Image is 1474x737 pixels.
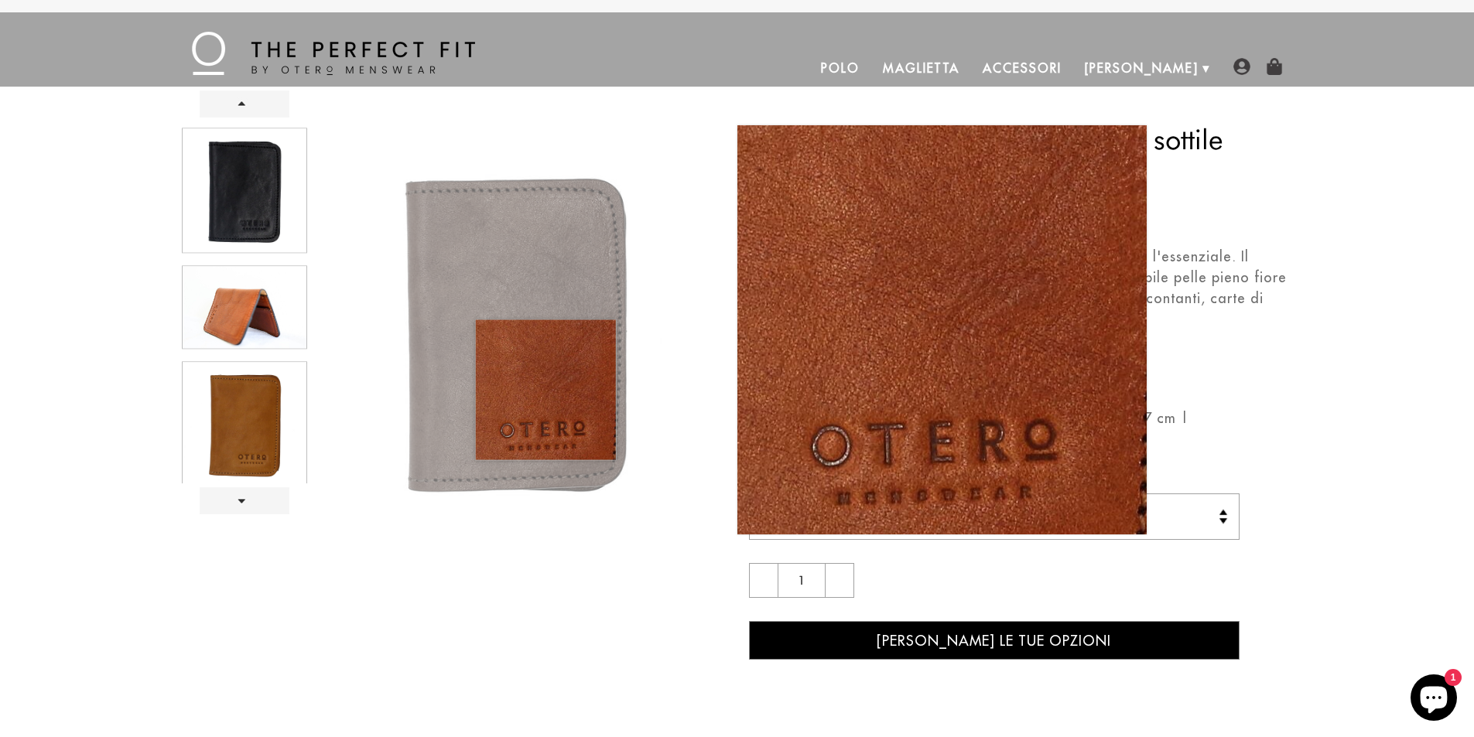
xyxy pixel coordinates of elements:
font: Una scelta selettiva e spartana per quei giorni in cui basta l'essenziale. Il bellissimo colore d... [749,247,1287,328]
img: user-account-icon.png [1233,58,1250,75]
button: [PERSON_NAME] le tue opzioni [749,621,1240,660]
a: [PERSON_NAME] [1073,49,1210,87]
font: €21,95 [749,197,809,220]
font: Maglietta [883,60,959,76]
font: Dimensioni | 4,38 x 3,13 x 0,5 pollici | 11,11 x 7,94 x 1,27 cm | [749,409,1189,427]
font: [PERSON_NAME] le tue opzioni [877,632,1111,650]
font: 4 tasche [749,367,806,385]
font: Fatto a mano in [GEOGRAPHIC_DATA]. [749,451,1019,469]
img: Porta carte di credito/portafoglio sottile pieghevole [183,128,306,252]
img: Porta carte di credito/portafoglio sottile pieghevole [316,125,726,534]
font: Accessori [983,60,1061,76]
a: Polo [809,49,871,87]
img: shopping-bag-icon.png [1266,58,1283,75]
font: Pelle pieno fiore [749,346,861,364]
a: Maglietta [871,49,971,87]
img: Porta carte di credito/portafoglio sottile pieghevole [183,363,306,486]
a: Accessori [971,49,1072,87]
img: Porta carte di credito/portafoglio sottile pieghevole [183,266,306,349]
font: Porta carte di credito/portafoglio sottile pieghevole [749,122,1223,183]
font: Sottile e pieghevole [749,388,885,406]
a: Porta carte di credito/portafoglio sottile pieghevole [180,124,309,257]
font: [PERSON_NAME] [1085,60,1199,76]
inbox-online-store-chat: Chat del negozio online Shopify [1406,674,1462,725]
img: La vestibilità perfetta - di Otero Menswear - Logo [192,32,475,75]
font: Polo [821,60,860,76]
